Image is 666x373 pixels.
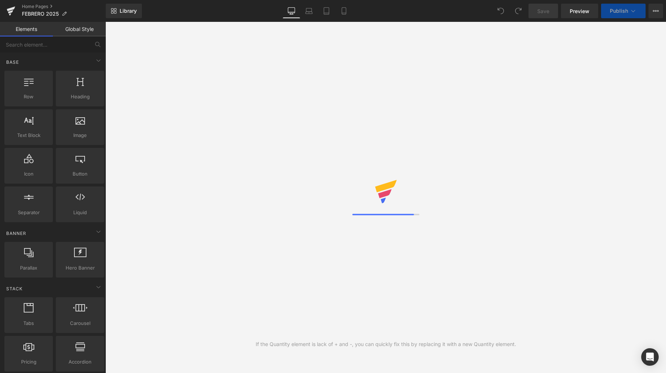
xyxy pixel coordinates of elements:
span: Library [120,8,137,14]
a: Tablet [318,4,335,18]
span: Base [5,59,20,66]
a: Global Style [53,22,106,36]
span: Banner [5,230,27,237]
a: Mobile [335,4,353,18]
span: FEBRERO 2025 [22,11,59,17]
span: Row [7,93,51,101]
span: Tabs [7,319,51,327]
span: Button [58,170,102,178]
span: Accordion [58,358,102,366]
span: Icon [7,170,51,178]
span: Publish [610,8,628,14]
span: Hero Banner [58,264,102,272]
span: Carousel [58,319,102,327]
button: Publish [601,4,646,18]
span: Text Block [7,131,51,139]
div: If the Quantity element is lack of + and -, you can quickly fix this by replacing it with a new Q... [256,340,516,348]
span: Parallax [7,264,51,272]
span: Heading [58,93,102,101]
span: Liquid [58,209,102,216]
a: Desktop [283,4,300,18]
button: Undo [493,4,508,18]
span: Stack [5,285,23,292]
span: Preview [570,7,589,15]
a: Laptop [300,4,318,18]
span: Image [58,131,102,139]
a: Preview [561,4,598,18]
a: New Library [106,4,142,18]
span: Save [537,7,549,15]
button: Redo [511,4,526,18]
a: Home Pages [22,4,106,9]
span: Separator [7,209,51,216]
button: More [648,4,663,18]
div: Open Intercom Messenger [641,348,659,366]
span: Pricing [7,358,51,366]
